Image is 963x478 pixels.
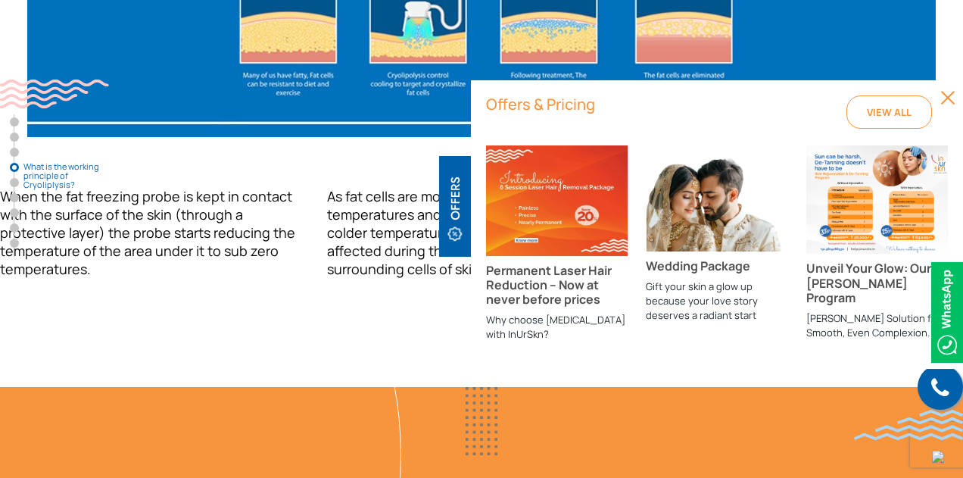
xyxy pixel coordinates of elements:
[486,191,628,307] a: Permanent Laser Hair Reduction – Now at never before prices
[806,261,948,305] h3: Unveil Your Glow: Our [PERSON_NAME] Program
[10,163,19,172] a: What is the working principle of Cryoliplysis?
[806,145,948,255] img: Unveil Your Glow: Our De-Tan Program
[23,162,99,189] span: What is the working principle of Cryoliplysis?
[932,451,944,463] img: up-blue-arrow.svg
[806,311,948,340] p: [PERSON_NAME] Solution for Smooth, Even Complexion.
[486,264,628,308] h3: Permanent Laser Hair Reduction – Now at never before prices
[806,190,948,305] a: Unveil Your Glow: Our [PERSON_NAME] Program
[867,105,912,119] span: View All
[646,259,787,273] h3: Wedding Package
[486,314,628,342] p: Why choose [MEDICAL_DATA] with InUrSkn?
[940,90,955,105] img: closedBt
[486,145,628,256] img: Permanent Laser Hair Reduction – Now at never before prices
[646,189,787,273] a: Wedding Package
[486,95,828,114] h6: Offers & Pricing
[466,387,497,455] img: blueDots2
[846,95,932,129] a: View All
[854,410,963,440] img: bluewave
[646,280,787,323] p: Gift your skin a glow up because your love story deserves a radiant start
[646,145,787,251] img: Wedding Package
[931,302,963,319] a: Whatsappicon
[931,262,963,363] img: Whatsappicon
[439,156,471,257] img: offerBt
[327,187,624,278] span: As fat cells are more affected by cold temperatures and get damaged much faster at colder tempera...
